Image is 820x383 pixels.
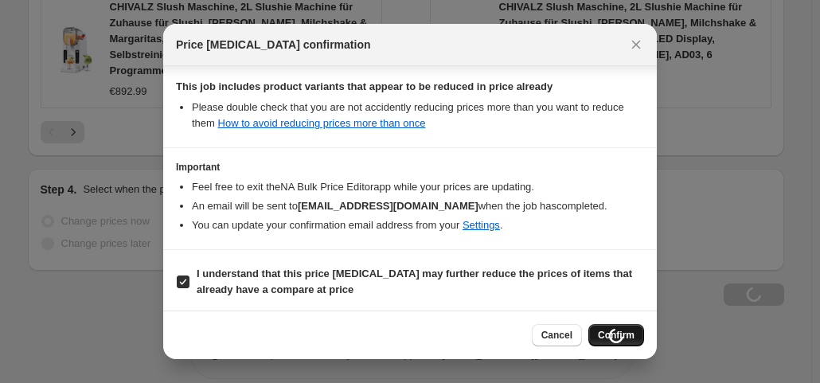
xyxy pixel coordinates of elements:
[541,329,572,342] span: Cancel
[192,198,644,214] li: An email will be sent to when the job has completed .
[176,37,371,53] span: Price [MEDICAL_DATA] confirmation
[192,179,644,195] li: Feel free to exit the NA Bulk Price Editor app while your prices are updating.
[192,100,644,131] li: Please double check that you are not accidently reducing prices more than you want to reduce them
[625,33,647,56] button: Close
[197,268,632,295] b: I understand that this price [MEDICAL_DATA] may further reduce the prices of items that already h...
[176,161,644,174] h3: Important
[532,324,582,346] button: Cancel
[176,80,553,92] b: This job includes product variants that appear to be reduced in price already
[218,117,426,129] a: How to avoid reducing prices more than once
[192,217,644,233] li: You can update your confirmation email address from your .
[298,200,478,212] b: [EMAIL_ADDRESS][DOMAIN_NAME]
[463,219,500,231] a: Settings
